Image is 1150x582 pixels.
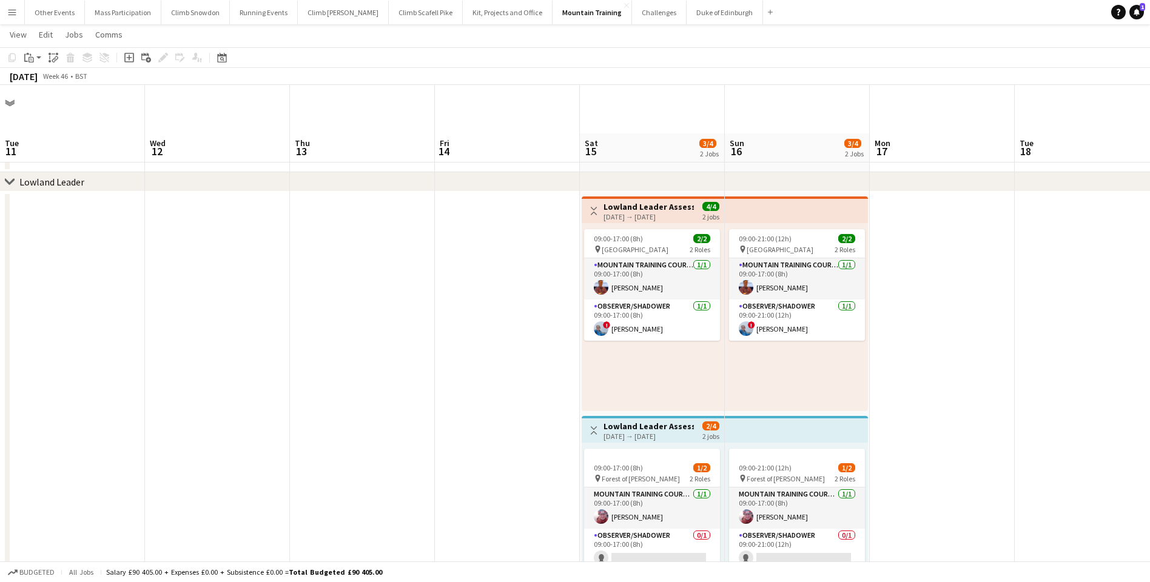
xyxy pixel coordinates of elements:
span: All jobs [67,567,96,577]
button: Kit, Projects and Office [463,1,553,24]
span: 13 [293,144,310,158]
div: [DATE] [10,70,38,82]
div: [DATE] → [DATE] [604,212,694,221]
span: 1 [1140,3,1145,11]
a: Edit [34,27,58,42]
span: 09:00-21:00 (12h) [739,234,792,243]
span: 11 [3,144,19,158]
span: 09:00-21:00 (12h) [739,463,792,472]
app-job-card: 09:00-17:00 (8h)2/2 [GEOGRAPHIC_DATA]2 RolesMountain Training Course Director1/109:00-17:00 (8h)[... [584,229,720,341]
span: 2 Roles [690,474,710,483]
span: 3/4 [844,139,861,148]
div: [DATE] → [DATE] [604,432,694,441]
span: 12 [148,144,166,158]
span: [GEOGRAPHIC_DATA] [747,245,813,254]
span: Fri [440,138,449,149]
app-card-role: Observer/Shadower1/109:00-17:00 (8h)![PERSON_NAME] [584,299,720,341]
span: 15 [583,144,598,158]
span: 2/4 [702,421,719,430]
h3: Lowland Leader Assessment - T25Q4MT-8756 [604,201,694,212]
span: 1/2 [693,463,710,472]
span: ! [748,321,755,329]
span: Budgeted [19,568,55,577]
a: View [5,27,32,42]
span: Sat [585,138,598,149]
button: Challenges [632,1,687,24]
app-card-role: Observer/Shadower1/109:00-21:00 (12h)![PERSON_NAME] [729,299,865,341]
span: 09:00-17:00 (8h) [594,463,643,472]
button: Climb Snowdon [161,1,230,24]
h3: Lowland Leader Assessment - T25Q3MT-10151 [604,421,694,432]
span: Wed [150,138,166,149]
span: 09:00-17:00 (8h) [594,234,643,243]
a: Jobs [60,27,88,42]
button: Other Events [25,1,85,24]
button: Mass Participation [85,1,161,24]
button: Budgeted [6,566,56,579]
span: 1/2 [838,463,855,472]
span: Tue [1020,138,1034,149]
a: Comms [90,27,127,42]
span: [GEOGRAPHIC_DATA] [602,245,668,254]
app-job-card: 09:00-21:00 (12h)1/2 Forest of [PERSON_NAME]2 RolesMountain Training Course Director1/109:00-17:0... [729,449,865,570]
button: Running Events [230,1,298,24]
div: Salary £90 405.00 + Expenses £0.00 + Subsistence £0.00 = [106,567,382,577]
button: Climb [PERSON_NAME] [298,1,389,24]
app-card-role: Observer/Shadower0/109:00-17:00 (8h) [584,529,720,570]
div: Lowland Leader [19,176,84,188]
span: 3/4 [699,139,716,148]
a: 1 [1129,5,1144,19]
button: Climb Scafell Pike [389,1,463,24]
button: Duke of Edinburgh [687,1,763,24]
div: 2 jobs [702,211,719,221]
span: 18 [1018,144,1034,158]
span: 2/2 [693,234,710,243]
span: 17 [873,144,890,158]
button: Mountain Training [553,1,632,24]
span: ! [603,321,610,329]
app-card-role: Mountain Training Course Director1/109:00-17:00 (8h)[PERSON_NAME] [584,487,720,529]
div: 2 jobs [702,430,719,441]
app-card-role: Mountain Training Course Director1/109:00-17:00 (8h)[PERSON_NAME] [729,487,865,529]
span: Jobs [65,29,83,40]
app-card-role: Mountain Training Course Director1/109:00-17:00 (8h)[PERSON_NAME] [729,258,865,299]
span: Thu [295,138,310,149]
span: 2 Roles [835,474,855,483]
span: Edit [39,29,53,40]
div: BST [75,72,87,81]
app-job-card: 09:00-21:00 (12h)2/2 [GEOGRAPHIC_DATA]2 RolesMountain Training Course Director1/109:00-17:00 (8h)... [729,229,865,341]
span: 2 Roles [835,245,855,254]
span: View [10,29,27,40]
span: Forest of [PERSON_NAME] [602,474,680,483]
span: Mon [875,138,890,149]
span: 16 [728,144,744,158]
app-card-role: Observer/Shadower0/109:00-21:00 (12h) [729,529,865,570]
span: 2 Roles [690,245,710,254]
span: Sun [730,138,744,149]
div: 2 Jobs [700,149,719,158]
span: Week 46 [40,72,70,81]
span: 4/4 [702,202,719,211]
span: Forest of [PERSON_NAME] [747,474,825,483]
span: Tue [5,138,19,149]
span: Comms [95,29,123,40]
app-card-role: Mountain Training Course Director1/109:00-17:00 (8h)[PERSON_NAME] [584,258,720,299]
span: 2/2 [838,234,855,243]
span: Total Budgeted £90 405.00 [289,567,382,577]
app-job-card: 09:00-17:00 (8h)1/2 Forest of [PERSON_NAME]2 RolesMountain Training Course Director1/109:00-17:00... [584,449,720,570]
div: 2 Jobs [845,149,864,158]
span: 14 [438,144,449,158]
